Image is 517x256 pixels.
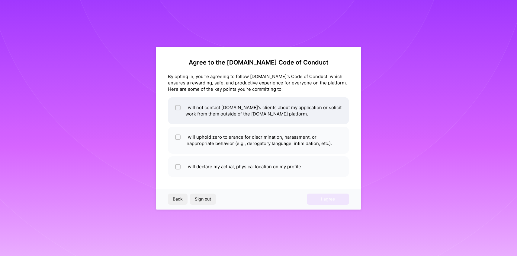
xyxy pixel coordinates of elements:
[168,97,349,124] li: I will not contact [DOMAIN_NAME]'s clients about my application or solicit work from them outside...
[190,194,216,204] button: Sign out
[168,73,349,92] div: By opting in, you're agreeing to follow [DOMAIN_NAME]'s Code of Conduct, which ensures a rewardin...
[168,127,349,154] li: I will uphold zero tolerance for discrimination, harassment, or inappropriate behavior (e.g., der...
[173,196,183,202] span: Back
[168,59,349,66] h2: Agree to the [DOMAIN_NAME] Code of Conduct
[168,156,349,177] li: I will declare my actual, physical location on my profile.
[168,194,188,204] button: Back
[195,196,211,202] span: Sign out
